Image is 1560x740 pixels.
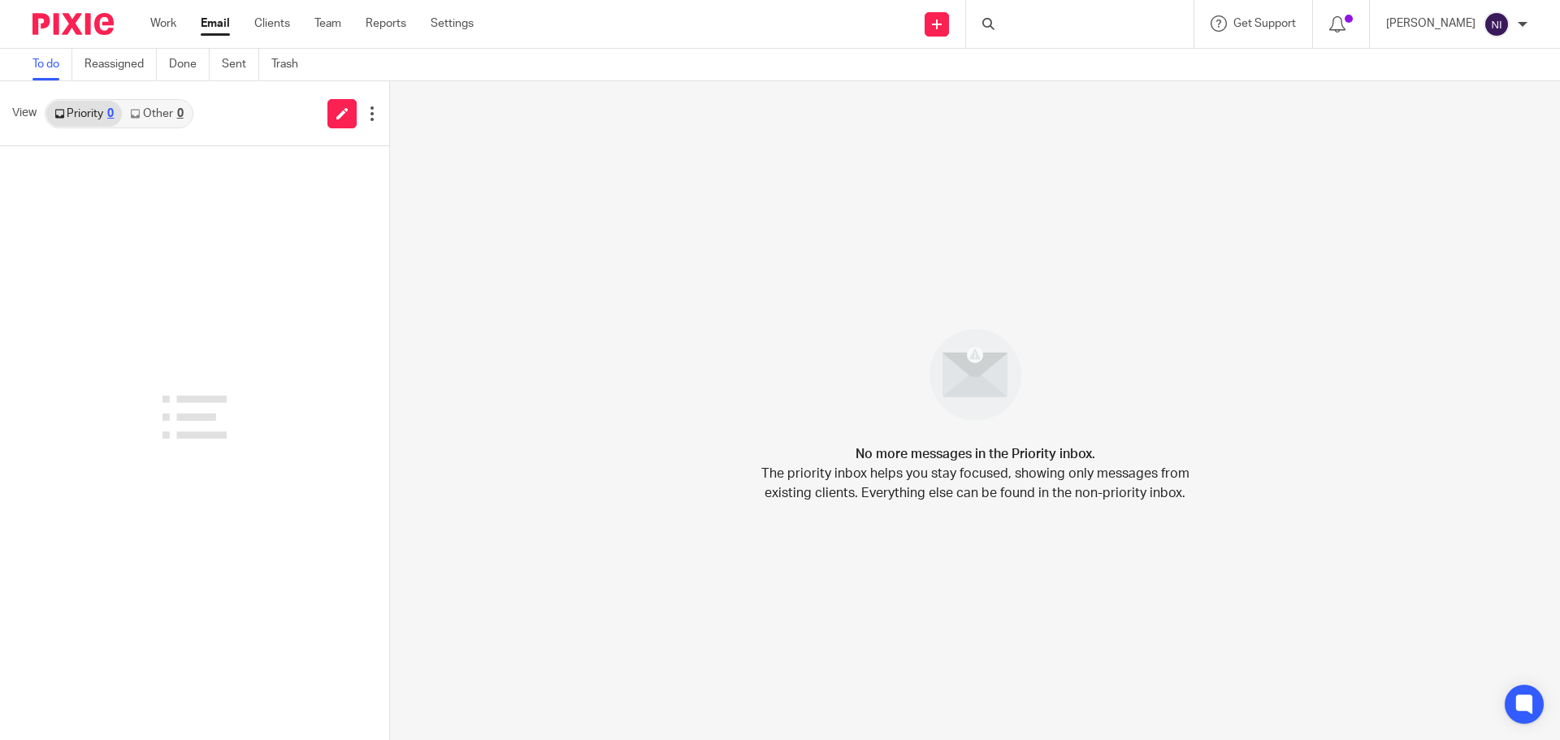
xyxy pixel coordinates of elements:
[201,15,230,32] a: Email
[760,464,1190,503] p: The priority inbox helps you stay focused, showing only messages from existing clients. Everythin...
[314,15,341,32] a: Team
[32,13,114,35] img: Pixie
[32,49,72,80] a: To do
[222,49,259,80] a: Sent
[107,108,114,119] div: 0
[1233,18,1296,29] span: Get Support
[12,105,37,122] span: View
[919,318,1032,431] img: image
[366,15,406,32] a: Reports
[150,15,176,32] a: Work
[254,15,290,32] a: Clients
[1386,15,1475,32] p: [PERSON_NAME]
[1484,11,1510,37] img: svg%3E
[169,49,210,80] a: Done
[84,49,157,80] a: Reassigned
[177,108,184,119] div: 0
[856,444,1095,464] h4: No more messages in the Priority inbox.
[122,101,191,127] a: Other0
[271,49,310,80] a: Trash
[431,15,474,32] a: Settings
[46,101,122,127] a: Priority0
